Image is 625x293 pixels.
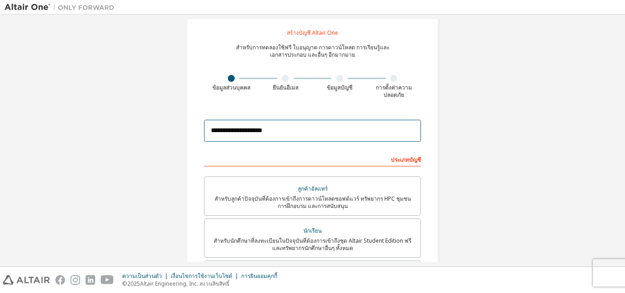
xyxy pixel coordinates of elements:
font: การตั้งค่าความปลอดภัย [376,84,412,99]
font: 2025 [127,280,140,288]
img: อัลแทร์วัน [5,3,119,12]
font: ข้อมูลบัญชี [327,84,352,91]
img: youtube.svg [101,275,114,285]
img: instagram.svg [70,275,80,285]
font: ยืนยันอีเมล [273,84,298,91]
font: สำหรับลูกค้าปัจจุบันที่ต้องการเข้าถึงการดาวน์โหลดซอฟต์แวร์ ทรัพยากร HPC ชุมชน การฝึกอบรม และการสน... [215,195,411,210]
font: สร้างบัญชี Altair One [287,29,338,37]
font: นักเรียน [303,227,322,234]
font: ความเป็นส่วนตัว [122,272,162,280]
font: เอกสารประกอบ และอื่นๆ อีกมากมาย [270,51,355,59]
font: ข้อมูลส่วนบุคคล [212,84,250,91]
img: altair_logo.svg [3,275,50,285]
img: facebook.svg [55,275,65,285]
font: © [122,280,127,288]
font: สำหรับนักศึกษาที่ลงทะเบียนในปัจจุบันที่ต้องการเข้าถึงชุด Altair Student Edition ฟรีและทรัพยากรนัก... [214,237,411,252]
font: การยินยอมคุกกี้ [241,272,277,280]
img: linkedin.svg [86,275,95,285]
font: Altair Engineering, Inc. สงวนลิขสิทธิ์ [140,280,229,288]
font: ประเภทบัญชี [391,156,421,164]
font: สำหรับการทดลองใช้ฟรี ใบอนุญาต การดาวน์โหลด การเรียนรู้และ [236,43,389,51]
font: ลูกค้าอัลแทร์ [298,185,328,192]
font: เงื่อนไขการใช้งานเว็บไซต์ [171,272,232,280]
